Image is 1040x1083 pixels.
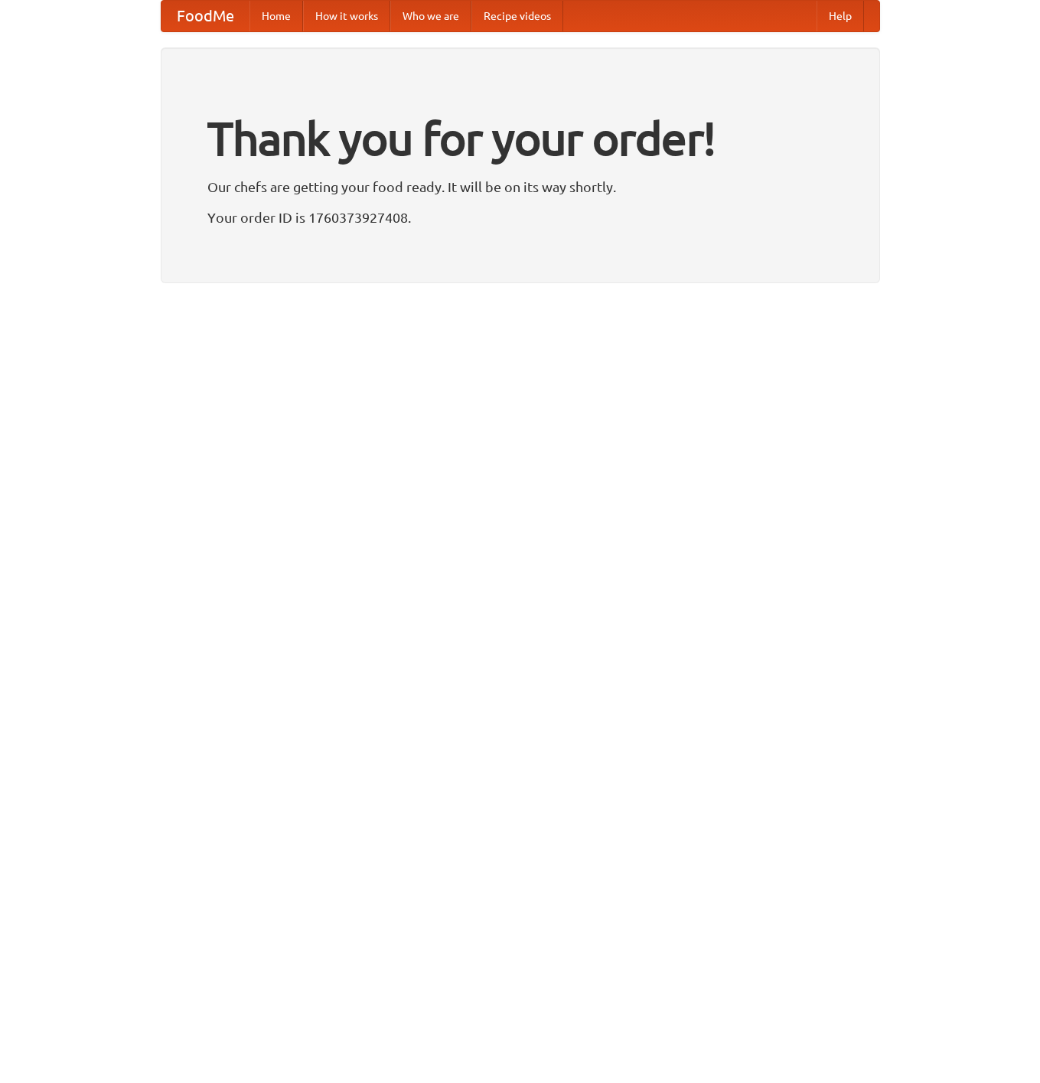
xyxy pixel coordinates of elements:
a: Recipe videos [471,1,563,31]
p: Your order ID is 1760373927408. [207,206,833,229]
p: Our chefs are getting your food ready. It will be on its way shortly. [207,175,833,198]
a: FoodMe [161,1,249,31]
a: Who we are [390,1,471,31]
a: Help [817,1,864,31]
a: How it works [303,1,390,31]
a: Home [249,1,303,31]
h1: Thank you for your order! [207,102,833,175]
